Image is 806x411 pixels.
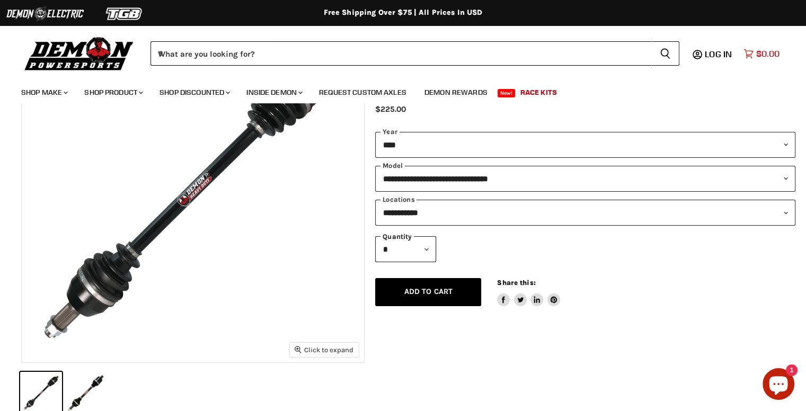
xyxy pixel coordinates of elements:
a: Request Custom Axles [311,82,414,103]
a: Demon Rewards [417,82,495,103]
a: Race Kits [512,82,565,103]
inbox-online-store-chat: Shopify online store chat [759,368,798,403]
button: Add to cart [375,278,481,306]
img: TGB Logo 2 [85,4,164,24]
a: $0.00 [738,46,785,61]
ul: Main menu [13,77,777,103]
select: year [375,132,795,158]
input: When autocomplete results are available use up and down arrows to review and enter to select [150,41,651,66]
button: Click to expand [290,343,359,357]
span: Share this: [497,279,535,287]
select: modal-name [375,166,795,192]
img: IMAGE [22,20,364,362]
form: Product [150,41,679,66]
span: $225.00 [375,104,406,114]
select: Quantity [375,236,436,262]
aside: Share this: [497,278,560,306]
span: Click to expand [295,346,353,354]
a: Shop Product [76,82,149,103]
span: $0.00 [756,49,780,59]
img: Demon Electric Logo 2 [5,4,85,24]
a: Shop Discounted [152,82,236,103]
select: keys [375,200,795,226]
img: Demon Powersports [21,34,137,72]
span: Add to cart [404,287,453,296]
span: New! [498,89,516,97]
span: Log in [705,49,732,59]
button: Search [651,41,679,66]
a: Shop Make [13,82,74,103]
a: Log in [700,49,738,59]
a: Inside Demon [238,82,309,103]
